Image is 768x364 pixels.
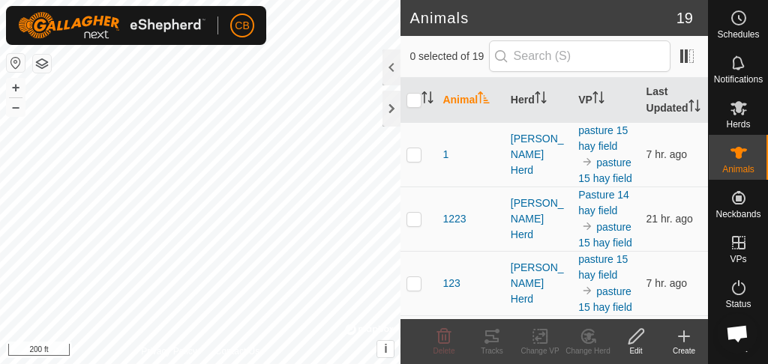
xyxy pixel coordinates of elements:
[660,345,708,357] div: Create
[646,277,688,289] span: Sep 11, 2025, 5:30 AM
[730,255,746,264] span: VPs
[676,7,693,29] span: 19
[468,345,516,357] div: Tracks
[612,345,660,357] div: Edit
[442,211,466,227] span: 1223
[725,300,751,309] span: Status
[535,94,547,106] p-sorticon: Activate to sort
[726,120,750,129] span: Herds
[511,131,566,178] div: [PERSON_NAME] Herd
[511,195,566,243] div: [PERSON_NAME] Herd
[717,313,757,354] div: Open chat
[235,18,249,34] span: CB
[564,345,612,357] div: Change Herd
[581,156,593,168] img: to
[578,221,632,249] a: pasture 15 hay field
[489,40,670,72] input: Search (S)
[433,347,455,355] span: Delete
[215,345,259,358] a: Contact Us
[505,78,572,123] th: Herd
[640,78,708,123] th: Last Updated
[729,345,747,354] span: Infra
[33,55,51,73] button: Map Layers
[714,75,763,84] span: Notifications
[578,285,632,313] a: pasture 15 hay field
[409,9,676,27] h2: Animals
[442,147,448,163] span: 1
[722,165,754,174] span: Animals
[572,78,640,123] th: VP
[377,341,394,357] button: i
[409,49,488,64] span: 0 selected of 19
[516,345,564,357] div: Change VP
[688,102,700,114] p-sorticon: Activate to sort
[578,318,628,345] a: pasture 15 hay field
[581,220,593,232] img: to
[578,157,632,184] a: pasture 15 hay field
[7,79,25,97] button: +
[646,213,693,225] span: Sep 10, 2025, 3:30 PM
[717,30,759,39] span: Schedules
[511,260,566,307] div: [PERSON_NAME] Herd
[592,94,604,106] p-sorticon: Activate to sort
[141,345,197,358] a: Privacy Policy
[478,94,490,106] p-sorticon: Activate to sort
[384,342,387,355] span: i
[18,12,205,39] img: Gallagher Logo
[581,285,593,297] img: to
[7,98,25,116] button: –
[421,94,433,106] p-sorticon: Activate to sort
[7,54,25,72] button: Reset Map
[578,124,628,152] a: pasture 15 hay field
[578,253,628,281] a: pasture 15 hay field
[442,276,460,291] span: 123
[436,78,504,123] th: Animal
[646,148,688,160] span: Sep 11, 2025, 5:30 AM
[715,210,760,219] span: Neckbands
[578,189,629,216] a: Pasture 14 hay field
